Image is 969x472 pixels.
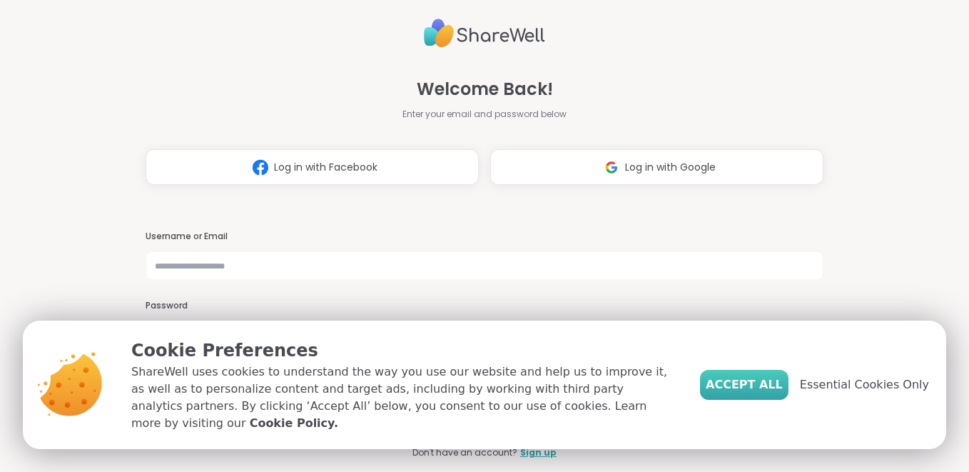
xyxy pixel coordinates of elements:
[146,300,824,312] h3: Password
[424,13,545,54] img: ShareWell Logo
[800,376,929,393] span: Essential Cookies Only
[402,108,567,121] span: Enter your email and password below
[131,338,677,363] p: Cookie Preferences
[247,154,274,181] img: ShareWell Logomark
[625,160,716,175] span: Log in with Google
[274,160,377,175] span: Log in with Facebook
[490,149,823,185] button: Log in with Google
[146,231,824,243] h3: Username or Email
[412,446,517,459] span: Don't have an account?
[250,415,338,432] a: Cookie Policy.
[706,376,783,393] span: Accept All
[700,370,788,400] button: Accept All
[146,149,479,185] button: Log in with Facebook
[598,154,625,181] img: ShareWell Logomark
[131,363,677,432] p: ShareWell uses cookies to understand the way you use our website and help us to improve it, as we...
[417,76,553,102] span: Welcome Back!
[520,446,557,459] a: Sign up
